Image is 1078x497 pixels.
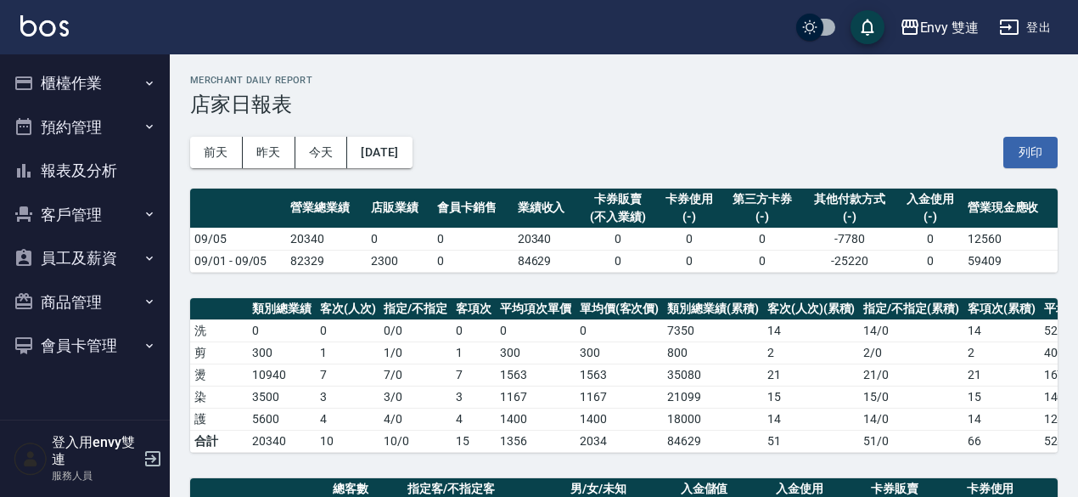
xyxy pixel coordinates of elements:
td: 15 [763,386,860,408]
div: 卡券販賣 [584,190,652,208]
img: Person [14,442,48,476]
td: 800 [663,342,763,364]
td: 2 / 0 [859,342,963,364]
td: 0 [575,319,664,342]
td: 21 [963,364,1040,386]
td: 4 [316,408,380,430]
th: 客次(人次)(累積) [763,298,860,320]
td: 0 [367,228,433,250]
td: 21 [763,364,860,386]
td: 1 / 0 [379,342,452,364]
td: 300 [575,342,664,364]
td: 0 [496,319,575,342]
th: 客項次 [452,298,496,320]
td: 300 [496,342,575,364]
td: 1400 [575,408,664,430]
td: 0 [316,319,380,342]
td: -25220 [802,250,896,272]
td: 7350 [663,319,763,342]
td: 59409 [963,250,1058,272]
td: 15 [452,430,496,452]
div: 其他付款方式 [806,190,892,208]
td: 82329 [286,250,367,272]
td: 0 [580,250,656,272]
td: 7 [316,364,380,386]
td: 洗 [190,319,248,342]
td: 21099 [663,386,763,408]
th: 營業總業績 [286,189,367,229]
td: 09/05 [190,228,286,250]
td: 0 [433,228,514,250]
button: 會員卡管理 [7,324,163,368]
td: 1167 [496,386,575,408]
button: 昨天 [243,137,295,168]
td: 12560 [963,228,1058,250]
h3: 店家日報表 [190,93,1058,116]
td: 0 [656,250,722,272]
td: 1356 [496,430,575,452]
h5: 登入用envy雙連 [52,434,138,468]
td: 10 [316,430,380,452]
h2: Merchant Daily Report [190,75,1058,86]
td: 剪 [190,342,248,364]
button: 櫃檯作業 [7,61,163,105]
button: save [851,10,884,44]
div: 卡券使用 [660,190,718,208]
td: 2 [963,342,1040,364]
td: 51 [763,430,860,452]
button: 商品管理 [7,280,163,325]
button: 今天 [295,137,348,168]
td: 0 [580,228,656,250]
td: 20340 [248,430,316,452]
th: 類別總業績(累積) [663,298,763,320]
td: 300 [248,342,316,364]
button: 預約管理 [7,105,163,150]
div: 入金使用 [901,190,959,208]
td: 0 [722,228,803,250]
th: 單均價(客次價) [575,298,664,320]
td: 0 [248,319,316,342]
th: 平均項次單價 [496,298,575,320]
th: 指定/不指定(累積) [859,298,963,320]
td: 84629 [663,430,763,452]
td: 14 [963,319,1040,342]
th: 指定/不指定 [379,298,452,320]
img: Logo [20,15,69,37]
td: 3 [316,386,380,408]
th: 類別總業績 [248,298,316,320]
th: 客項次(累積) [963,298,1040,320]
div: Envy 雙連 [920,17,980,38]
td: 0 [433,250,514,272]
button: 前天 [190,137,243,168]
td: 染 [190,386,248,408]
td: 1 [452,342,496,364]
td: 2034 [575,430,664,452]
td: 4 [452,408,496,430]
button: 客戶管理 [7,193,163,237]
td: 10/0 [379,430,452,452]
td: 84629 [514,250,580,272]
td: 51/0 [859,430,963,452]
td: 1563 [575,364,664,386]
td: 3 [452,386,496,408]
td: 0 [656,228,722,250]
th: 客次(人次) [316,298,380,320]
td: 合計 [190,430,248,452]
td: 1167 [575,386,664,408]
th: 店販業績 [367,189,433,229]
div: (不入業績) [584,208,652,226]
td: 燙 [190,364,248,386]
th: 營業現金應收 [963,189,1058,229]
td: 21 / 0 [859,364,963,386]
td: 1563 [496,364,575,386]
td: 15 [963,386,1040,408]
th: 會員卡銷售 [433,189,514,229]
td: 14 / 0 [859,408,963,430]
td: 14 [763,319,860,342]
td: 7 [452,364,496,386]
td: 0 [897,250,963,272]
td: 14 [763,408,860,430]
td: 0 [722,250,803,272]
button: 登出 [992,12,1058,43]
td: 3500 [248,386,316,408]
